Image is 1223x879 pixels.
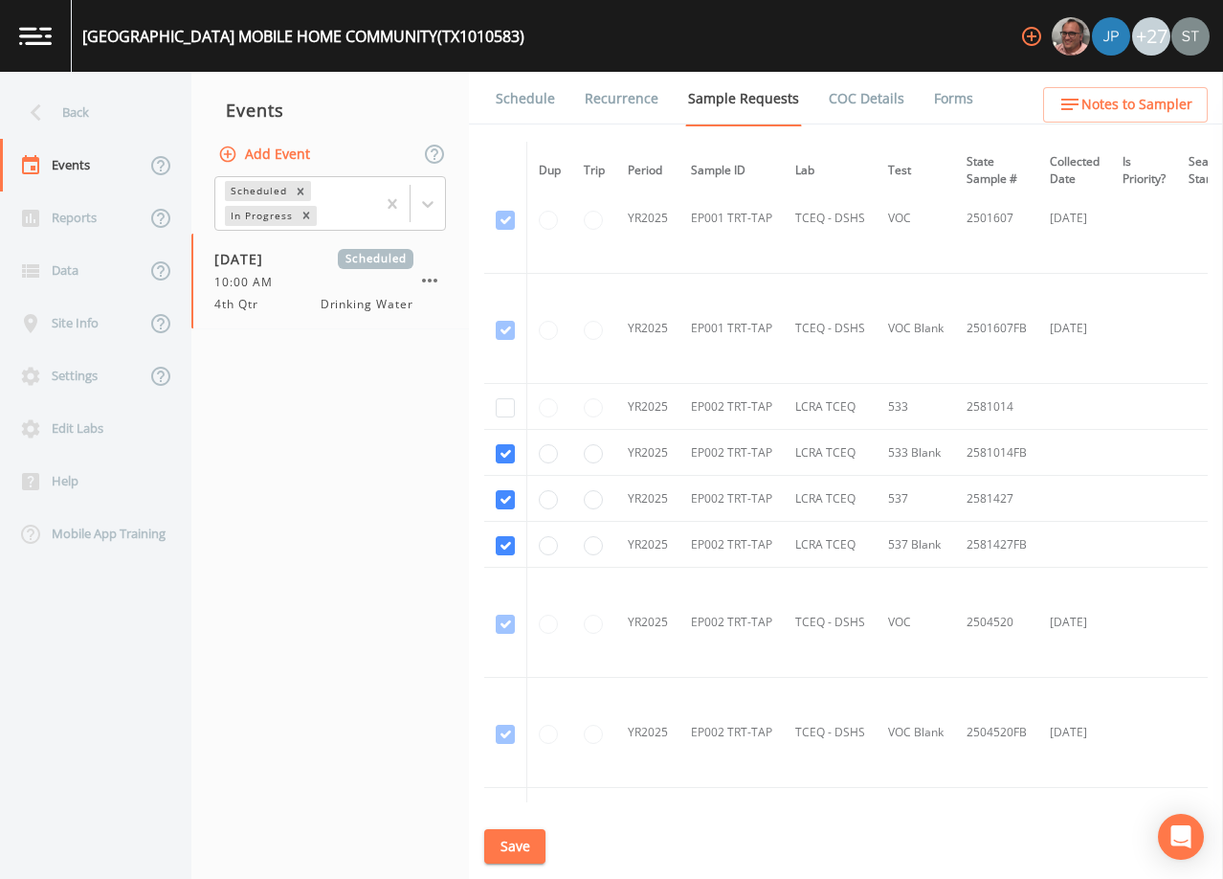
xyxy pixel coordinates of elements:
span: Scheduled [338,249,413,269]
td: [DATE] [1038,274,1111,384]
td: 2581014FB [955,430,1038,476]
div: Events [191,86,469,134]
td: 2504520FB [955,678,1038,788]
td: EP001 TRT-TAP [679,274,784,384]
div: Open Intercom Messenger [1158,814,1204,860]
td: EP002 TRT-TAP [679,522,784,568]
img: 41241ef155101aa6d92a04480b0d0000 [1092,17,1130,56]
div: Scheduled [225,181,290,201]
img: logo [19,27,52,45]
div: +27 [1132,17,1170,56]
span: [DATE] [214,249,277,269]
button: Notes to Sampler [1043,87,1208,123]
button: Add Event [214,137,318,172]
a: COC Details [826,72,907,125]
th: Lab [784,142,877,200]
th: Trip [572,142,616,200]
td: YR2025 [616,164,679,274]
a: Recurrence [582,72,661,125]
a: Schedule [493,72,558,125]
td: VOC Blank [877,274,955,384]
td: VOC [877,164,955,274]
a: Forms [931,72,976,125]
td: EP002 TRT-TAP [679,430,784,476]
td: TCEQ - DSHS [784,678,877,788]
td: 533 [877,384,955,430]
td: [DATE] [1038,164,1111,274]
td: 2581427 [955,476,1038,522]
td: YR2025 [616,522,679,568]
th: Period [616,142,679,200]
td: YR2025 [616,568,679,678]
span: Notes to Sampler [1081,93,1192,117]
td: VOC Blank [877,678,955,788]
td: 2581427FB [955,522,1038,568]
td: [DATE] [1038,568,1111,678]
div: Remove In Progress [296,206,317,226]
td: YR2025 [616,384,679,430]
td: EP002 TRT-TAP [679,476,784,522]
span: 10:00 AM [214,274,284,291]
div: Mike Franklin [1051,17,1091,56]
th: Dup [527,142,573,200]
div: [GEOGRAPHIC_DATA] MOBILE HOME COMMUNITY (TX1010583) [82,25,524,48]
div: Joshua gere Paul [1091,17,1131,56]
td: EP002 TRT-TAP [679,384,784,430]
span: Drinking Water [321,296,413,313]
td: EP002 TRT-TAP [679,568,784,678]
div: Remove Scheduled [290,181,311,201]
td: LCRA TCEQ [784,430,877,476]
td: YR2025 [616,430,679,476]
td: YR2025 [616,678,679,788]
a: Sample Requests [685,72,802,126]
td: LCRA TCEQ [784,384,877,430]
button: Save [484,829,545,865]
td: 537 [877,476,955,522]
td: 2501607FB [955,274,1038,384]
th: Is Priority? [1111,142,1177,200]
th: Collected Date [1038,142,1111,200]
td: YR2025 [616,274,679,384]
td: YR2025 [616,476,679,522]
td: 537 Blank [877,522,955,568]
img: e2d790fa78825a4bb76dcb6ab311d44c [1052,17,1090,56]
td: LCRA TCEQ [784,476,877,522]
td: 533 Blank [877,430,955,476]
a: [DATE]Scheduled10:00 AM4th QtrDrinking Water [191,234,469,329]
th: State Sample # [955,142,1038,200]
img: cb9926319991c592eb2b4c75d39c237f [1171,17,1210,56]
td: EP002 TRT-TAP [679,678,784,788]
td: 2504520 [955,568,1038,678]
div: In Progress [225,206,296,226]
td: [DATE] [1038,678,1111,788]
td: 2581014 [955,384,1038,430]
td: 2501607 [955,164,1038,274]
th: Sample ID [679,142,784,200]
td: VOC [877,568,955,678]
td: LCRA TCEQ [784,522,877,568]
th: Test [877,142,955,200]
td: EP001 TRT-TAP [679,164,784,274]
td: TCEQ - DSHS [784,164,877,274]
td: TCEQ - DSHS [784,568,877,678]
span: 4th Qtr [214,296,270,313]
td: TCEQ - DSHS [784,274,877,384]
